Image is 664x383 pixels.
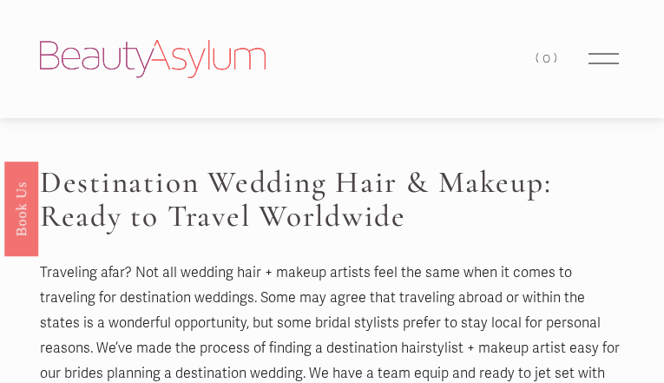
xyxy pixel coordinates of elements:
[542,50,554,66] span: 0
[4,161,38,255] a: Book Us
[536,47,560,70] a: 0 items in cart
[40,40,266,78] img: Beauty Asylum | Bridal Hair &amp; Makeup Charlotte &amp; Atlanta
[536,50,542,66] span: (
[40,166,624,234] h1: Destination Wedding Hair & Makeup: Ready to Travel Worldwide
[554,50,561,66] span: )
